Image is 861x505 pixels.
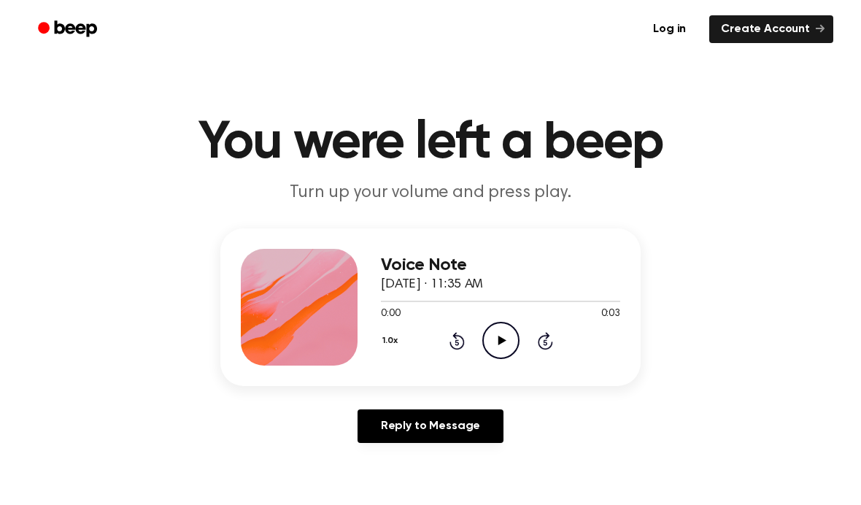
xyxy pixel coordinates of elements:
[381,328,403,353] button: 1.0x
[601,307,620,322] span: 0:03
[381,278,483,291] span: [DATE] · 11:35 AM
[381,307,400,322] span: 0:00
[28,15,110,44] a: Beep
[638,12,700,46] a: Log in
[358,409,503,443] a: Reply to Message
[709,15,833,43] a: Create Account
[57,117,804,169] h1: You were left a beep
[150,181,711,205] p: Turn up your volume and press play.
[381,255,620,275] h3: Voice Note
